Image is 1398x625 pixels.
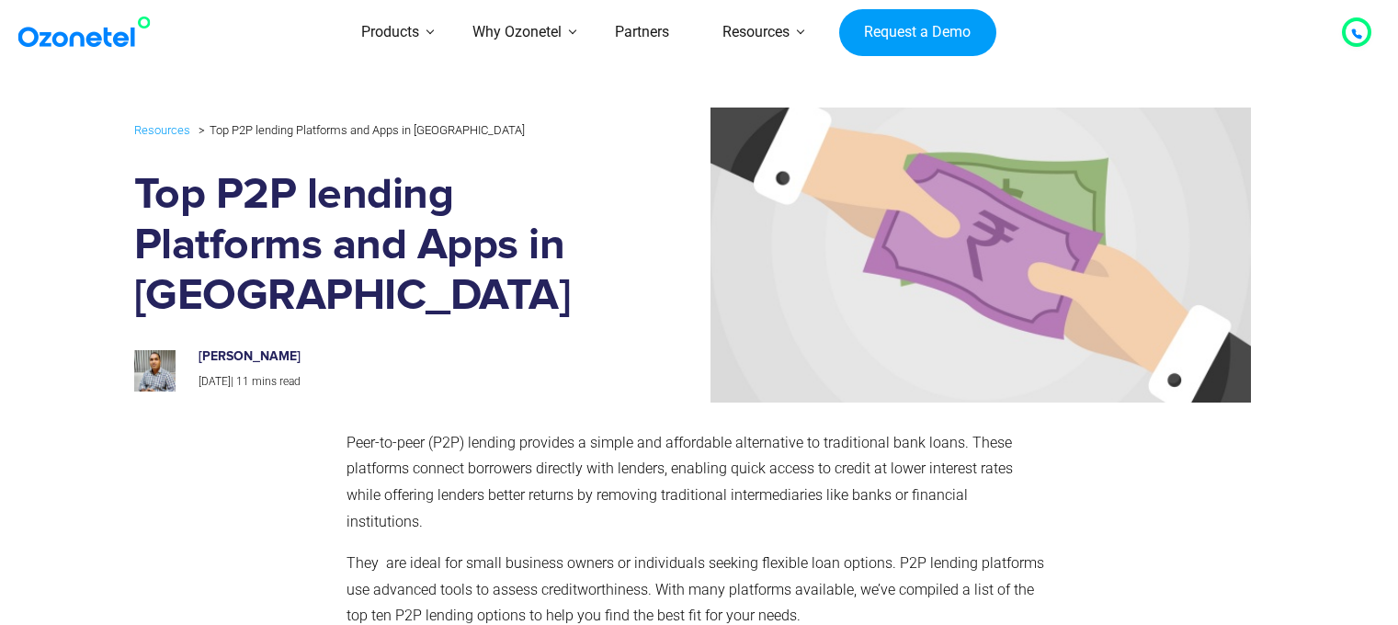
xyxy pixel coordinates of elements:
[134,350,176,392] img: prashanth-kancherla_avatar-200x200.jpeg
[199,372,586,392] p: |
[839,9,996,57] a: Request a Demo
[194,119,525,142] li: Top P2P lending Platforms and Apps in [GEOGRAPHIC_DATA]
[347,434,1013,530] span: Peer-to-peer (P2P) lending provides a simple and affordable alternative to traditional bank loans...
[199,349,586,365] h6: [PERSON_NAME]
[252,375,301,388] span: mins read
[199,375,231,388] span: [DATE]
[619,108,1251,402] img: peer-to-peer lending platforms
[134,170,606,322] h1: Top P2P lending Platforms and Apps in [GEOGRAPHIC_DATA]
[347,554,1044,625] span: They are ideal for small business owners or individuals seeking flexible loan options. P2P lendin...
[236,375,249,388] span: 11
[134,119,190,141] a: Resources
